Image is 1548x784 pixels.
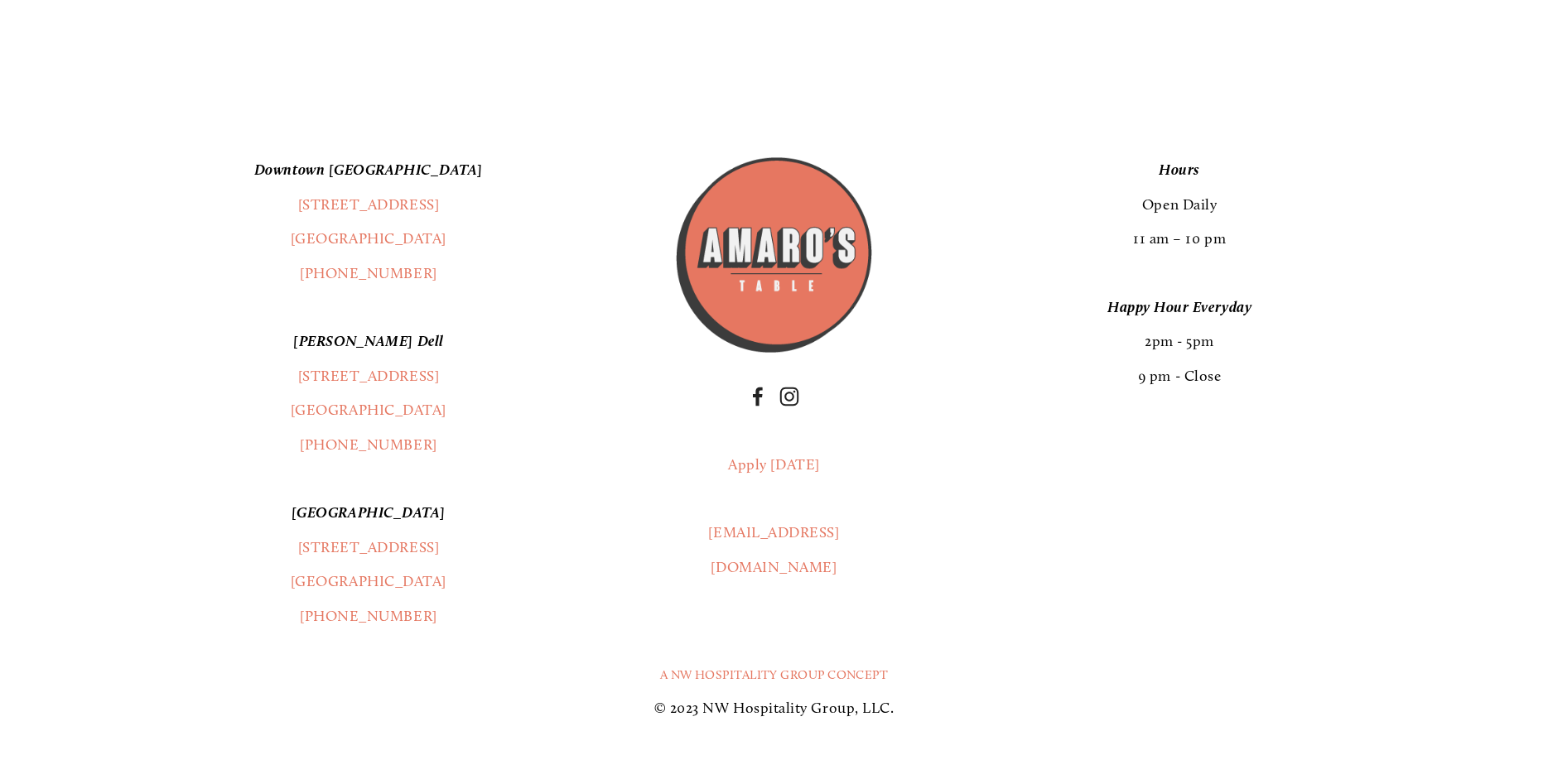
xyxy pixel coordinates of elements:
[300,607,437,625] a: [PHONE_NUMBER]
[300,264,437,282] a: [PHONE_NUMBER]
[93,691,1455,725] p: © 2023 NW Hospitality Group, LLC.
[298,195,440,214] a: [STREET_ADDRESS]
[254,161,483,179] em: Downtown [GEOGRAPHIC_DATA]
[293,332,444,350] em: [PERSON_NAME] Dell
[728,455,819,474] a: Apply [DATE]
[1107,298,1251,316] em: Happy Hour Everyday
[291,229,446,248] a: [GEOGRAPHIC_DATA]
[904,153,1454,256] p: Open Daily 11 am – 10 pm
[1159,161,1200,179] em: Hours
[300,435,437,454] a: [PHONE_NUMBER]
[708,523,839,575] a: [EMAIL_ADDRESS][DOMAIN_NAME]
[673,153,876,357] img: Amaros_Logo.png
[291,538,446,590] a: [STREET_ADDRESS][GEOGRAPHIC_DATA]
[291,401,446,419] a: [GEOGRAPHIC_DATA]
[660,667,889,682] a: A NW Hospitality Group Concept
[298,367,440,385] a: [STREET_ADDRESS]
[904,291,1454,393] p: 2pm - 5pm 9 pm - Close
[292,503,446,522] em: [GEOGRAPHIC_DATA]
[748,387,768,406] a: Facebook
[779,387,799,406] a: Instagram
